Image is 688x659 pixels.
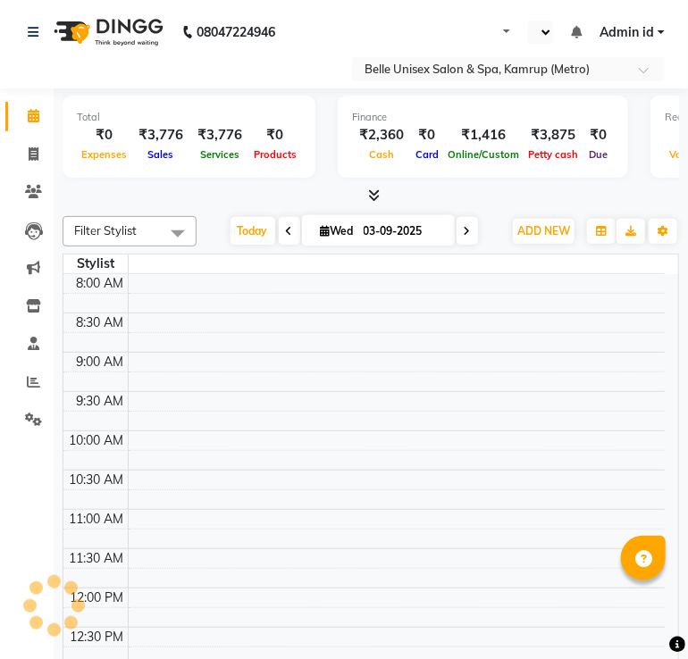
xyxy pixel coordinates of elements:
div: 9:30 AM [73,392,128,411]
div: Stylist [63,254,128,273]
div: ₹0 [249,125,301,146]
img: logo [46,7,168,57]
span: Card [411,148,443,161]
span: ADD NEW [517,224,570,238]
div: ₹0 [77,125,131,146]
div: ₹1,416 [443,125,524,146]
div: ₹3,875 [524,125,583,146]
div: 11:30 AM [66,549,128,568]
div: 8:30 AM [73,313,128,332]
button: ADD NEW [513,219,575,244]
span: Petty cash [524,148,583,161]
div: 10:30 AM [66,471,128,489]
div: 12:30 PM [67,628,128,646]
span: Expenses [77,148,131,161]
div: ₹0 [583,125,614,146]
div: Total [77,110,301,125]
div: 12:00 PM [67,588,128,607]
span: Due [584,148,612,161]
span: Products [249,148,301,161]
div: 8:00 AM [73,274,128,293]
div: 10:00 AM [66,431,128,450]
div: ₹3,776 [131,125,190,146]
span: Admin id [600,23,654,42]
span: Services [196,148,244,161]
span: Online/Custom [443,148,524,161]
div: ₹3,776 [190,125,249,146]
span: Sales [144,148,179,161]
span: Cash [365,148,399,161]
b: 08047224946 [197,7,275,57]
input: 2025-09-03 [358,218,448,245]
div: Finance [352,110,614,125]
div: 11:00 AM [66,510,128,529]
span: Wed [316,224,358,238]
span: Today [231,217,275,245]
div: ₹0 [411,125,443,146]
span: Filter Stylist [74,223,137,238]
div: ₹2,360 [352,125,411,146]
div: 9:00 AM [73,353,128,371]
